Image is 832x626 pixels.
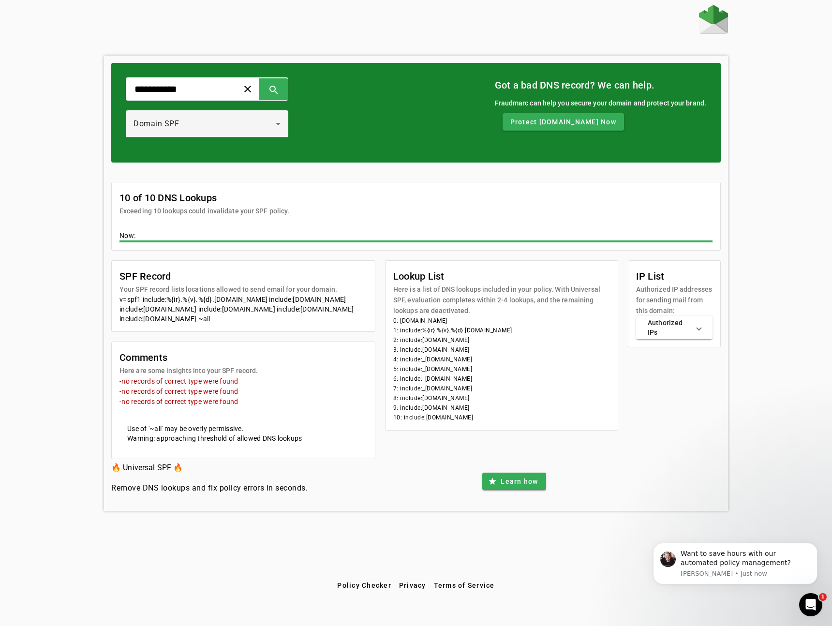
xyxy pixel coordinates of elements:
li: 0: [DOMAIN_NAME] [393,316,610,326]
mat-card-title: Got a bad DNS record? We can help. [495,77,707,93]
iframe: Intercom notifications message [639,531,832,621]
iframe: Intercom live chat [799,593,822,616]
button: Policy Checker [333,577,395,594]
mat-card-content: Use of '~all' may be overly permissive. [119,416,367,433]
h4: Remove DNS lookups and fix policy errors in seconds. [111,482,308,494]
li: 2: include:[DOMAIN_NAME] [393,335,610,345]
button: Protect [DOMAIN_NAME] Now [503,113,624,131]
mat-error: -no records of correct type were found [119,386,367,396]
img: Fraudmarc Logo [699,5,728,34]
span: Privacy [399,581,426,589]
mat-card-title: IP List [636,268,713,284]
mat-error: -no records of correct type were found [119,376,367,386]
mat-card-subtitle: Your SPF record lists locations allowed to send email for your domain. [119,284,337,295]
mat-card-subtitle: Here is a list of DNS lookups included in your policy. With Universal SPF, evaluation completes w... [393,284,610,316]
li: 1: include:%{ir}.%{v}.%{d}.[DOMAIN_NAME] [393,326,610,335]
li: 5: include:_[DOMAIN_NAME] [393,364,610,374]
mat-card-subtitle: Exceeding 10 lookups could invalidate your SPF policy. [119,206,289,216]
li: 9: include:[DOMAIN_NAME] [393,403,610,413]
div: Now: [119,231,713,242]
li: 7: include:_[DOMAIN_NAME] [393,384,610,393]
li: 6: include:_[DOMAIN_NAME] [393,374,610,384]
mat-panel-title: Authorized IPs [648,318,689,337]
li: 10: include:[DOMAIN_NAME] [393,413,610,422]
mat-card-title: SPF Record [119,268,337,284]
li: 8: include:[DOMAIN_NAME] [393,393,610,403]
mat-card-subtitle: Here are some insights into your SPF record. [119,365,258,376]
mat-card-title: Lookup List [393,268,610,284]
div: v=spf1 include:%{ir}.%{v}.%{d}.[DOMAIN_NAME] include:[DOMAIN_NAME] include:[DOMAIN_NAME] include:... [119,295,367,324]
a: Home [699,5,728,36]
li: 3: include:[DOMAIN_NAME] [393,345,610,355]
button: Learn how [482,473,546,490]
mat-card-subtitle: Authorized IP addresses for sending mail from this domain: [636,284,713,316]
mat-card-title: 10 of 10 DNS Lookups [119,190,289,206]
h3: 🔥 Universal SPF 🔥 [111,461,308,475]
span: Policy Checker [337,581,391,589]
span: 1 [819,593,827,601]
span: Learn how [501,477,538,486]
mat-error: -no records of correct type were found [119,396,367,406]
li: 4: include:_[DOMAIN_NAME] [393,355,610,364]
div: Fraudmarc can help you secure your domain and protect your brand. [495,98,707,108]
mat-expansion-panel-header: Authorized IPs [636,316,713,339]
span: Protect [DOMAIN_NAME] Now [510,117,616,127]
button: Privacy [395,577,430,594]
span: Domain SPF [134,119,179,128]
mat-card-title: Comments [119,350,258,365]
span: Terms of Service [434,581,495,589]
button: Terms of Service [430,577,499,594]
mat-card-content: Warning: approaching threshold of allowed DNS lookups [119,433,367,451]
